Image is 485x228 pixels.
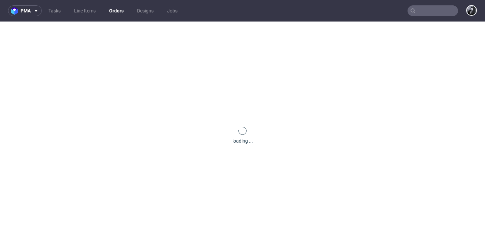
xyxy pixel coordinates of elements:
a: Designs [133,5,158,16]
img: logo [11,7,21,15]
a: Tasks [44,5,65,16]
a: Jobs [163,5,182,16]
span: pma [21,8,31,13]
button: pma [8,5,42,16]
div: loading ... [232,138,253,144]
a: Line Items [70,5,100,16]
img: Philippe Dubuy [467,6,476,15]
a: Orders [105,5,128,16]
